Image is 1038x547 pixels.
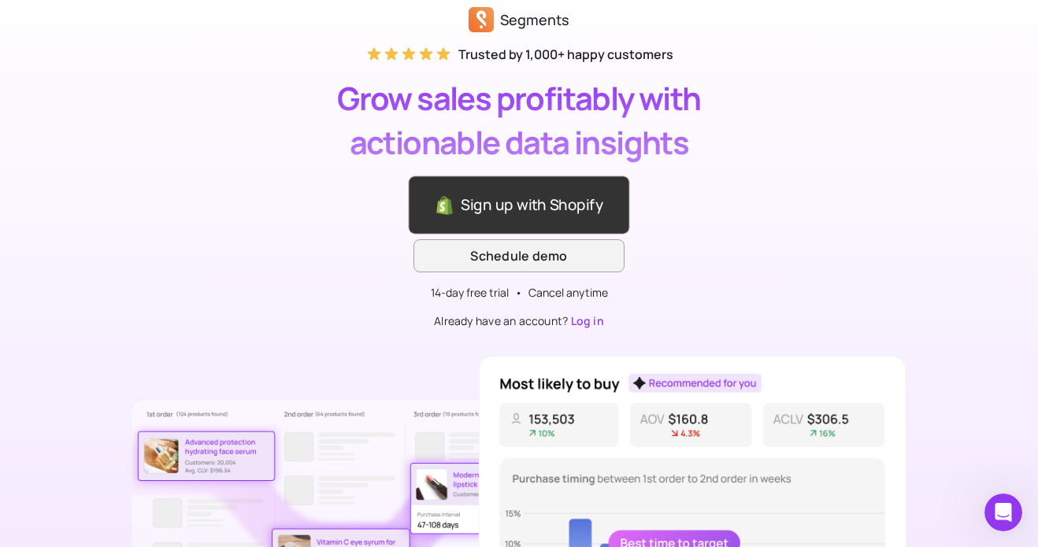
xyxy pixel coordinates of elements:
[413,239,625,272] a: Schedule demo
[435,196,454,217] img: Shopify logo
[408,176,629,235] a: Sign up with Shopify
[413,313,625,329] p: Already have an account?
[500,9,569,31] p: Segments
[283,76,755,164] p: Grow sales profitably with actionable data insights
[515,285,522,301] span: •
[528,285,608,301] p: Cancel anytime
[431,285,509,301] p: 14-day free trial
[984,493,1022,531] iframe: Intercom live chat
[571,313,604,328] a: Log in
[458,45,673,64] p: Trusted by 1,000+ happy customers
